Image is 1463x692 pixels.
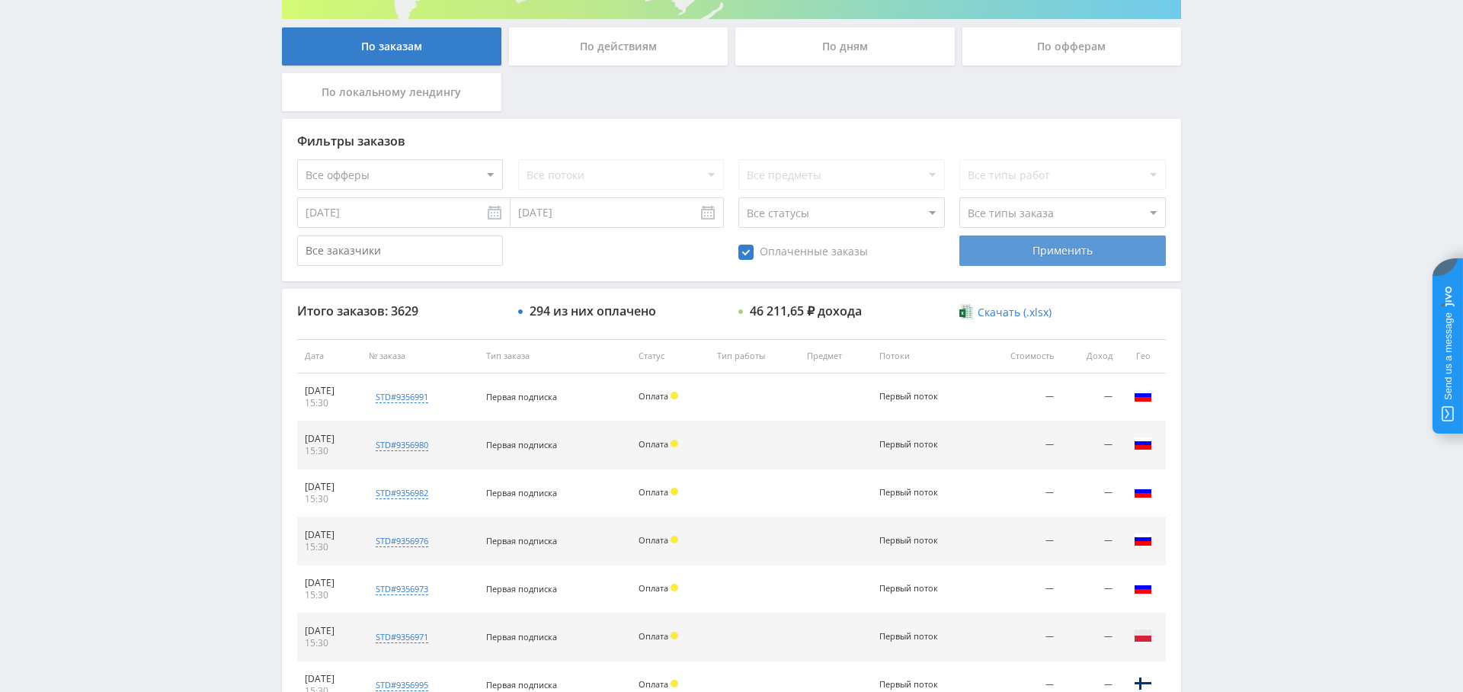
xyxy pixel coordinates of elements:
img: rus.png [1134,386,1152,405]
th: Тип работы [709,339,800,373]
td: — [978,373,1061,421]
span: Первая подписка [486,535,557,546]
div: Первый поток [879,392,948,402]
span: Оплата [639,534,668,546]
div: [DATE] [305,577,354,589]
span: Оплата [639,438,668,450]
div: 15:30 [305,637,354,649]
td: — [1061,469,1120,517]
span: Оплата [639,582,668,594]
div: std#9356991 [376,391,428,403]
span: Холд [671,488,678,495]
span: Первая подписка [486,679,557,690]
td: — [978,517,1061,565]
span: Холд [671,536,678,543]
div: [DATE] [305,673,354,685]
span: Оплаченные заказы [738,245,868,260]
div: 15:30 [305,397,354,409]
div: 46 211,65 ₽ дохода [750,304,862,318]
div: Первый поток [879,680,948,690]
div: [DATE] [305,529,354,541]
a: Скачать (.xlsx) [959,305,1051,320]
img: rus.png [1134,482,1152,501]
span: Холд [671,584,678,591]
span: Первая подписка [486,391,557,402]
img: rus.png [1134,530,1152,549]
td: — [1061,373,1120,421]
div: [DATE] [305,433,354,445]
span: Холд [671,440,678,447]
div: [DATE] [305,625,354,637]
div: Первый поток [879,536,948,546]
th: Стоимость [978,339,1061,373]
input: Все заказчики [297,235,503,266]
span: Оплата [639,486,668,498]
div: std#9356982 [376,487,428,499]
td: — [978,614,1061,662]
td: — [978,565,1061,614]
div: [DATE] [305,385,354,397]
img: rus.png [1134,434,1152,453]
span: Первая подписка [486,631,557,642]
div: Первый поток [879,584,948,594]
span: Первая подписка [486,583,557,594]
div: Применить [959,235,1165,266]
div: По локальному лендингу [282,73,501,111]
span: Холд [671,392,678,399]
span: Скачать (.xlsx) [978,306,1052,319]
td: — [1061,565,1120,614]
th: Потоки [872,339,978,373]
div: По офферам [962,27,1182,66]
th: Статус [631,339,709,373]
div: Итого заказов: 3629 [297,304,503,318]
div: 15:30 [305,493,354,505]
td: — [1061,517,1120,565]
div: [DATE] [305,481,354,493]
div: std#9356995 [376,679,428,691]
div: Фильтры заказов [297,134,1166,148]
td: — [1061,421,1120,469]
span: Холд [671,632,678,639]
div: Первый поток [879,488,948,498]
img: xlsx [959,304,972,319]
th: Тип заказа [479,339,631,373]
img: pol.png [1134,626,1152,645]
th: Дата [297,339,361,373]
div: 294 из них оплачено [530,304,656,318]
td: — [1061,614,1120,662]
td: — [978,421,1061,469]
span: Первая подписка [486,439,557,450]
th: Предмет [799,339,871,373]
div: По дням [735,27,955,66]
td: — [978,469,1061,517]
div: 15:30 [305,589,354,601]
div: 15:30 [305,541,354,553]
div: std#9356971 [376,631,428,643]
th: Доход [1061,339,1120,373]
span: Холд [671,680,678,687]
div: Первый поток [879,440,948,450]
div: std#9356973 [376,583,428,595]
th: № заказа [361,339,478,373]
div: std#9356976 [376,535,428,547]
img: rus.png [1134,578,1152,597]
th: Гео [1120,339,1166,373]
span: Первая подписка [486,487,557,498]
div: По действиям [509,27,728,66]
span: Оплата [639,678,668,690]
div: 15:30 [305,445,354,457]
span: Оплата [639,390,668,402]
div: По заказам [282,27,501,66]
div: Первый поток [879,632,948,642]
span: Оплата [639,630,668,642]
div: std#9356980 [376,439,428,451]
